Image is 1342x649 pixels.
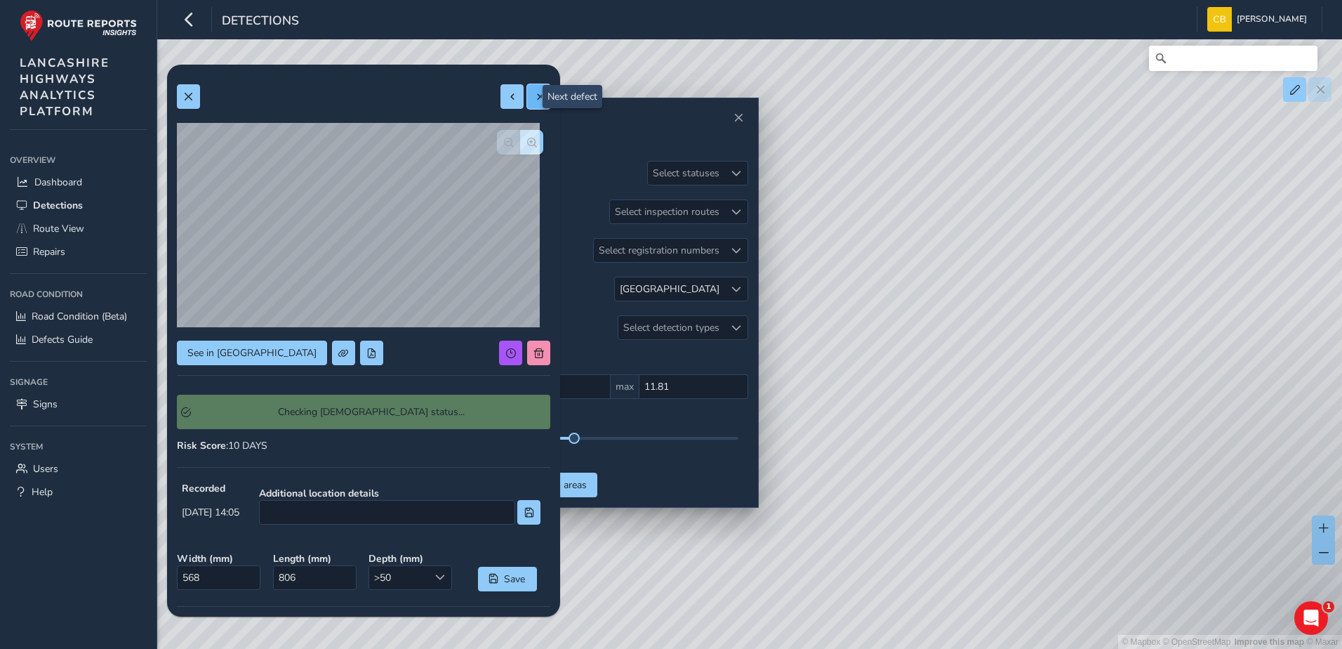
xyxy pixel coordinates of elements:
[32,333,93,346] span: Defects Guide
[187,346,317,360] span: See in [GEOGRAPHIC_DATA]
[32,310,127,323] span: Road Condition (Beta)
[273,552,359,565] strong: Length ( mm )
[33,398,58,411] span: Signs
[648,162,724,185] div: Select statuses
[484,445,738,458] div: 35
[10,393,147,416] a: Signs
[10,457,147,480] a: Users
[1207,7,1232,32] img: diamond-layout
[10,217,147,240] a: Route View
[10,372,147,393] div: Signage
[33,222,84,235] span: Route View
[32,485,53,499] span: Help
[594,239,724,262] div: Select registration numbers
[639,374,748,399] input: 0
[618,316,724,339] div: Select detection types
[1237,7,1307,32] span: [PERSON_NAME]
[10,194,147,217] a: Detections
[259,487,540,500] strong: Additional location details
[10,150,147,171] div: Overview
[610,200,724,223] div: Select inspection routes
[10,305,147,328] a: Road Condition (Beta)
[10,480,147,504] a: Help
[177,616,314,629] strong: Type
[474,128,748,152] h2: Filters
[177,341,327,365] button: See in Route View
[1294,601,1328,635] iframe: Intercom live chat
[10,240,147,263] a: Repairs
[1149,46,1317,71] input: Search
[10,436,147,457] div: System
[1207,7,1312,32] button: [PERSON_NAME]
[33,199,83,212] span: Detections
[611,374,639,399] span: max
[10,284,147,305] div: Road Condition
[20,55,109,119] span: LANCASHIRE HIGHWAYS ANALYTICS PLATFORM
[33,245,65,258] span: Repairs
[620,282,719,296] div: [GEOGRAPHIC_DATA]
[10,171,147,194] a: Dashboard
[324,616,432,629] strong: Source
[729,108,748,128] button: Close
[177,552,263,565] strong: Width ( mm )
[34,176,82,189] span: Dashboard
[368,552,455,565] strong: Depth ( mm )
[10,328,147,351] a: Defects Guide
[222,12,299,32] span: Detections
[442,616,550,629] strong: Status
[369,566,428,589] span: >50
[182,506,239,519] span: [DATE] 14:05
[478,567,537,591] button: Save
[20,10,137,41] img: rr logo
[33,462,58,476] span: Users
[1323,601,1334,612] span: 1
[182,482,239,495] strong: Recorded
[503,572,526,586] span: Save
[177,439,226,452] strong: Risk Score
[177,439,550,452] div: : 10 DAYS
